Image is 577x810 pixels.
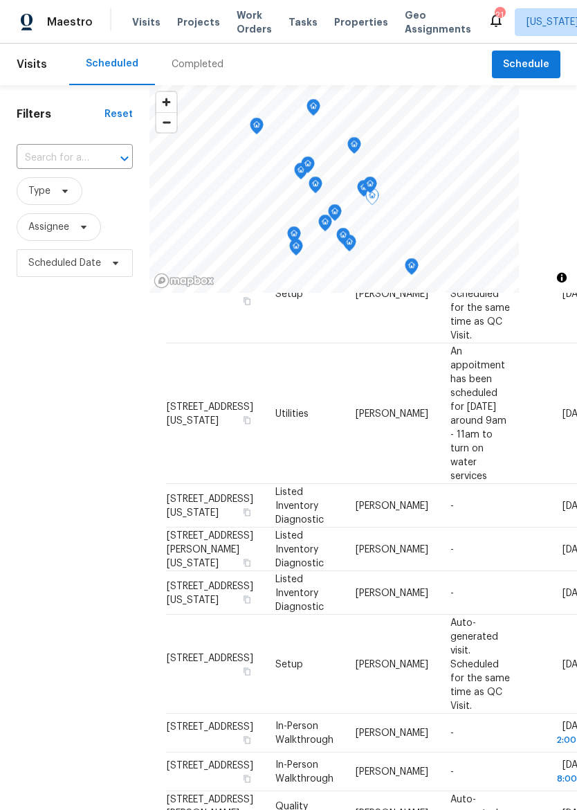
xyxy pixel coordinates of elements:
div: Map marker [328,204,342,226]
div: Map marker [318,215,332,236]
input: Search for an address... [17,147,94,169]
div: Map marker [336,228,350,249]
span: Setup [275,659,303,669]
span: - [450,728,454,738]
span: [STREET_ADDRESS][PERSON_NAME][US_STATE] [167,530,253,568]
canvas: Map [149,85,519,293]
div: Map marker [287,226,301,248]
button: Copy Address [241,505,253,518]
div: Map marker [309,177,322,198]
span: Work Orders [237,8,272,36]
span: In-Person Walkthrough [275,760,333,784]
span: Setup [275,289,303,298]
span: [PERSON_NAME] [356,767,428,777]
span: Properties [334,15,388,29]
button: Open [115,149,134,168]
button: Copy Address [241,734,253,746]
button: Zoom in [156,92,176,112]
span: Projects [177,15,220,29]
div: Scheduled [86,57,138,71]
span: Assignee [28,220,69,234]
button: Copy Address [241,773,253,785]
span: [PERSON_NAME] [356,544,428,554]
button: Copy Address [241,294,253,307]
span: [STREET_ADDRESS][US_STATE] [167,494,253,517]
span: [PERSON_NAME] [356,728,428,738]
div: 21 [495,8,504,22]
span: Listed Inventory Diagnostic [275,487,324,524]
button: Copy Address [241,413,253,426]
div: Map marker [250,118,264,139]
span: Maestro [47,15,93,29]
div: Map marker [365,188,379,210]
span: An appoitment has been scheduled for [DATE] around 9am - 11am to turn on water services [450,346,506,480]
button: Copy Address [241,593,253,605]
span: Listed Inventory Diagnostic [275,574,324,611]
span: - [450,501,454,510]
div: Map marker [347,137,361,159]
button: Copy Address [241,556,253,568]
span: [STREET_ADDRESS] [167,761,253,771]
div: Map marker [294,163,308,184]
span: Geo Assignments [405,8,471,36]
span: - [450,767,454,777]
button: Schedule [492,51,560,79]
div: Map marker [357,180,371,201]
span: Tasks [288,17,318,27]
span: Type [28,184,51,198]
span: [PERSON_NAME] [356,501,428,510]
span: [STREET_ADDRESS][US_STATE] [167,402,253,425]
button: Copy Address [241,665,253,677]
a: Mapbox homepage [154,273,214,289]
div: Reset [104,107,133,121]
div: Map marker [289,239,303,260]
span: - [450,588,454,597]
span: [PERSON_NAME] [356,588,428,597]
span: Auto-generated visit. Scheduled for the same time as QC Visit. [450,247,510,340]
div: Map marker [301,156,315,178]
span: [PERSON_NAME] [356,408,428,418]
span: Schedule [503,56,549,73]
div: Completed [172,57,223,71]
button: Toggle attribution [553,269,570,286]
span: [STREET_ADDRESS] [167,653,253,663]
span: Visits [17,49,47,80]
span: Utilities [275,408,309,418]
button: Zoom out [156,112,176,132]
span: [PERSON_NAME] [356,659,428,669]
span: Auto-generated visit. Scheduled for the same time as QC Visit. [450,618,510,710]
span: [PERSON_NAME] [356,289,428,298]
h1: Filters [17,107,104,121]
span: Listed Inventory Diagnostic [275,530,324,568]
span: Toggle attribution [558,270,566,285]
span: - [450,544,454,554]
span: Scheduled Date [28,256,101,270]
span: In-Person Walkthrough [275,721,333,745]
div: Map marker [405,258,419,280]
div: Map marker [306,99,320,120]
span: [STREET_ADDRESS][US_STATE] [167,581,253,604]
span: Zoom out [156,113,176,132]
span: [STREET_ADDRESS] [167,722,253,732]
span: Visits [132,15,161,29]
div: Map marker [363,177,377,198]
